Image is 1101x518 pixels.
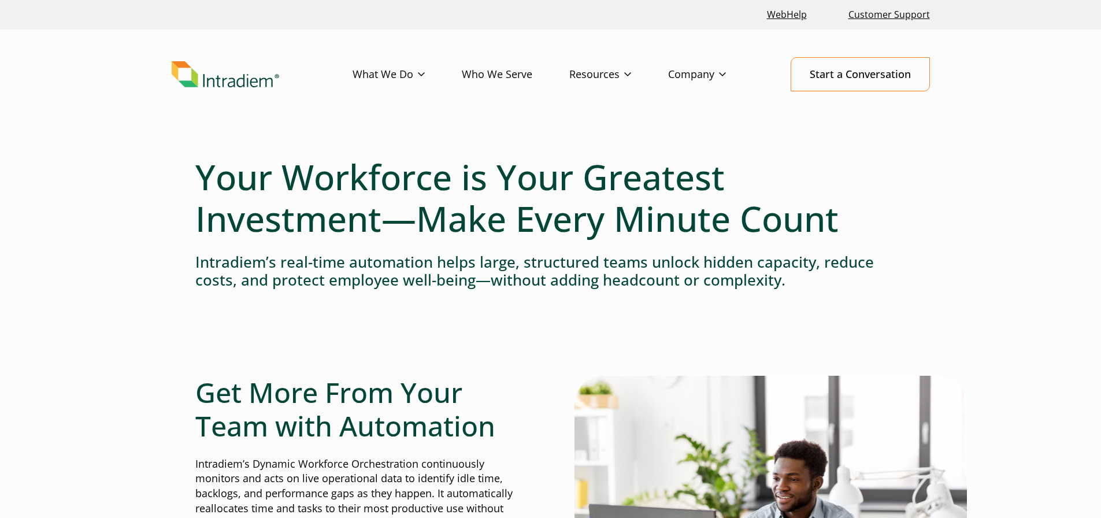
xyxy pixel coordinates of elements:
a: Who We Serve [462,58,569,91]
a: Company [668,58,763,91]
h4: Intradiem’s real-time automation helps large, structured teams unlock hidden capacity, reduce cos... [195,253,906,289]
a: Customer Support [844,2,935,27]
a: Link to homepage of Intradiem [172,61,353,88]
h2: Get More From Your Team with Automation [195,376,527,442]
h1: Your Workforce is Your Greatest Investment—Make Every Minute Count [195,156,906,239]
a: Start a Conversation [791,57,930,91]
img: Intradiem [172,61,279,88]
a: What We Do [353,58,462,91]
a: Resources [569,58,668,91]
a: Link opens in a new window [762,2,811,27]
